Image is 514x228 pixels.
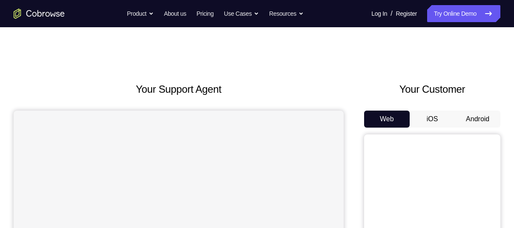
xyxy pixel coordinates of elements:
[164,5,186,22] a: About us
[396,5,417,22] a: Register
[364,111,410,128] button: Web
[269,5,304,22] button: Resources
[455,111,500,128] button: Android
[127,5,154,22] button: Product
[196,5,213,22] a: Pricing
[14,9,65,19] a: Go to the home page
[14,82,344,97] h2: Your Support Agent
[410,111,455,128] button: iOS
[224,5,259,22] button: Use Cases
[364,82,500,97] h2: Your Customer
[371,5,387,22] a: Log In
[427,5,500,22] a: Try Online Demo
[391,9,392,19] span: /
